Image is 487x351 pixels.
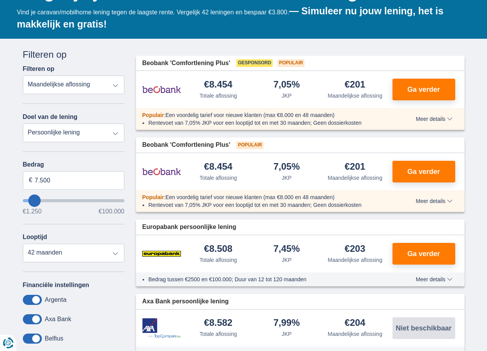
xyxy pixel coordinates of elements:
[23,161,125,168] label: Bedrag
[282,330,292,338] div: JKP
[410,276,458,282] button: Meer details
[204,162,232,172] div: €8.454
[142,162,181,181] img: product.pl.alt Beobank
[392,243,455,265] button: Ga verder
[345,162,365,172] div: €201
[148,201,387,209] li: Rentevoet van 7,05% JKP voor een looptijd tot en met 30 maanden; Geen dossierkosten
[282,256,292,264] div: JKP
[392,79,455,100] button: Ga verder
[345,318,365,329] div: €204
[23,234,47,241] label: Looptijd
[328,330,382,338] div: Maandelijkse aflossing
[148,275,387,283] li: Bedrag tussen €2500 en €100.000; Duur van 12 tot 120 maanden
[282,92,292,100] div: JKP
[165,194,335,200] span: Een voordelig tarief voor nieuwe klanten (max €8.000 en 48 maanden)
[345,244,365,255] div: €203
[204,318,232,329] div: €8.582
[142,80,181,99] img: product.pl.alt Beobank
[23,48,125,61] div: Filteren op
[345,80,365,90] div: €201
[274,244,300,255] div: 7,45%
[204,80,232,90] div: €8.454
[142,244,181,263] img: product.pl.alt Europabank
[200,256,237,264] div: Totale aflossing
[98,208,124,215] span: €100.000
[23,65,55,72] label: Filteren op
[148,119,387,127] li: Rentevoet van 7,05% JKP voor een looptijd tot en met 30 maanden; Geen dossierkosten
[328,256,382,264] div: Maandelijkse aflossing
[165,112,335,118] span: Een voordelig tarief voor nieuwe klanten (max €8.000 en 48 maanden)
[236,141,263,149] span: Populair
[236,59,273,67] span: Gesponsord
[200,330,237,338] div: Totale aflossing
[136,111,394,119] div: :
[274,80,300,90] div: 7,05%
[142,318,181,339] img: product.pl.alt Axa Bank
[204,244,232,255] div: €8.508
[274,318,300,329] div: 7,99%
[416,277,452,282] span: Meer details
[277,59,305,67] span: Populair
[416,116,452,122] span: Meer details
[17,5,444,29] b: — Simuleer nu jouw lening, het is makkelijk en gratis!
[142,112,164,118] span: Populair
[410,116,458,122] button: Meer details
[416,198,452,204] span: Meer details
[142,59,230,68] span: Beobank 'Comfortlening Plus'
[410,198,458,204] button: Meer details
[392,317,455,339] button: Niet beschikbaar
[142,223,236,232] span: Europabank persoonlijke lening
[45,316,71,323] label: Axa Bank
[142,297,229,306] span: Axa Bank persoonlijke lening
[392,161,455,182] button: Ga verder
[45,296,67,303] label: Argenta
[142,194,164,200] span: Populair
[17,4,465,31] div: Vind je caravan/mobilhome lening tegen de laagste rente. Vergelijk 42 leningen en bespaar €3.800.
[136,193,394,201] div: :
[407,86,440,93] span: Ga verder
[142,141,230,150] span: Beobank 'Comfortlening Plus'
[23,282,89,289] label: Financiële instellingen
[407,250,440,257] span: Ga verder
[23,114,77,120] label: Doel van de lening
[45,335,64,342] label: Belfius
[396,325,451,332] span: Niet beschikbaar
[282,174,292,182] div: JKP
[328,92,382,100] div: Maandelijkse aflossing
[23,199,125,202] input: wantToBorrow
[200,174,237,182] div: Totale aflossing
[407,168,440,175] span: Ga verder
[274,162,300,172] div: 7,05%
[29,176,33,185] span: €
[328,174,382,182] div: Maandelijkse aflossing
[23,208,42,215] span: €1.250
[200,92,237,100] div: Totale aflossing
